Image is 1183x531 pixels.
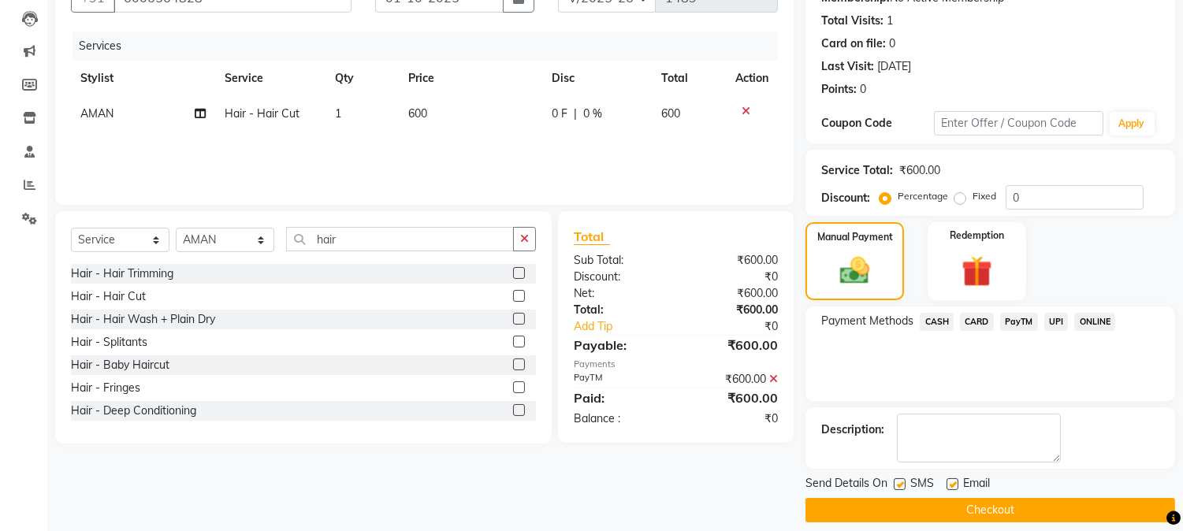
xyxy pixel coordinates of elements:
span: Payment Methods [821,313,913,329]
div: ₹600.00 [899,162,940,179]
div: Discount: [821,190,870,206]
div: ₹600.00 [676,285,791,302]
div: ₹600.00 [676,336,791,355]
img: _gift.svg [952,252,1002,291]
span: | [574,106,577,122]
span: Send Details On [805,475,887,495]
label: Manual Payment [817,230,893,244]
div: Total: [562,302,676,318]
div: ₹600.00 [676,252,791,269]
span: Total [574,228,610,245]
div: Service Total: [821,162,893,179]
div: Sub Total: [562,252,676,269]
div: Card on file: [821,35,886,52]
span: 0 % [583,106,602,122]
div: Hair - Hair Wash + Plain Dry [71,311,215,328]
span: UPI [1044,313,1069,331]
th: Price [399,61,542,96]
div: Net: [562,285,676,302]
div: Hair - Splitants [71,334,147,351]
input: Search or Scan [286,227,514,251]
div: Hair - Hair Cut [71,288,146,305]
span: 600 [661,106,680,121]
div: Services [73,32,790,61]
th: Stylist [71,61,215,96]
span: CARD [960,313,994,331]
div: Hair - Fringes [71,380,140,396]
span: Email [963,475,990,495]
th: Total [652,61,727,96]
a: Add Tip [562,318,695,335]
img: _cash.svg [831,254,878,288]
div: Hair - Baby Haircut [71,357,169,373]
div: ₹600.00 [676,302,791,318]
span: PayTM [1000,313,1038,331]
div: Total Visits: [821,13,884,29]
th: Action [726,61,778,96]
div: Hair - Hair Trimming [71,265,173,282]
div: 1 [887,13,893,29]
label: Redemption [950,228,1004,243]
button: Checkout [805,498,1175,522]
th: Qty [326,61,399,96]
div: Payable: [562,336,676,355]
div: ₹0 [676,410,791,427]
div: Payments [574,358,778,371]
th: Disc [542,61,652,96]
div: Points: [821,81,857,98]
span: 600 [408,106,427,121]
label: Fixed [973,189,996,203]
span: AMAN [80,106,113,121]
div: ₹600.00 [676,371,791,388]
span: 0 F [552,106,567,122]
span: CASH [920,313,954,331]
div: Hair - Deep Conditioning [71,403,196,419]
div: Last Visit: [821,58,874,75]
div: 0 [889,35,895,52]
div: ₹0 [676,269,791,285]
span: Hair - Hair Cut [225,106,299,121]
div: 0 [860,81,866,98]
div: Paid: [562,388,676,407]
div: ₹0 [695,318,791,335]
div: ₹600.00 [676,388,791,407]
button: Apply [1110,112,1155,136]
span: 1 [335,106,341,121]
div: Balance : [562,410,676,427]
span: SMS [910,475,934,495]
input: Enter Offer / Coupon Code [934,111,1103,136]
span: ONLINE [1074,313,1115,331]
div: Discount: [562,269,676,285]
div: Description: [821,421,884,438]
th: Service [215,61,326,96]
div: PayTM [562,371,676,388]
div: Coupon Code [821,115,934,132]
label: Percentage [898,189,948,203]
div: [DATE] [877,58,911,75]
